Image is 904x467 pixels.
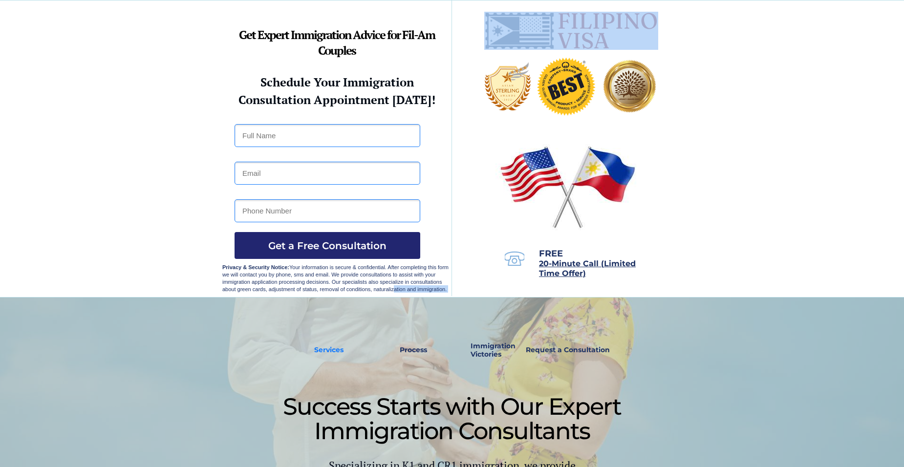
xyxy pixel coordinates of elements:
strong: Privacy & Security Notice: [222,264,289,270]
strong: Request a Consultation [526,345,610,354]
a: Request a Consultation [521,339,614,361]
span: Your information is secure & confidential. After completing this form we will contact you by phon... [222,264,449,292]
a: 20-Minute Call (Limited Time Offer) [539,260,636,277]
button: Get a Free Consultation [235,232,420,259]
a: Services [307,339,350,361]
span: FREE [539,248,563,259]
input: Full Name [235,124,420,147]
input: Email [235,162,420,185]
strong: Process [400,345,427,354]
span: Get a Free Consultation [235,240,420,252]
strong: Schedule Your Immigration [260,74,414,90]
span: Success Starts with Our Expert Immigration Consultants [283,392,621,445]
input: Phone Number [235,199,420,222]
a: Immigration Victories [467,339,499,361]
a: Process [395,339,432,361]
strong: Get Expert Immigration Advice for Fil-Am Couples [239,27,435,58]
strong: Immigration Victories [471,341,516,359]
strong: Consultation Appointment [DATE]! [238,92,435,107]
strong: Services [314,345,344,354]
span: 20-Minute Call (Limited Time Offer) [539,259,636,278]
